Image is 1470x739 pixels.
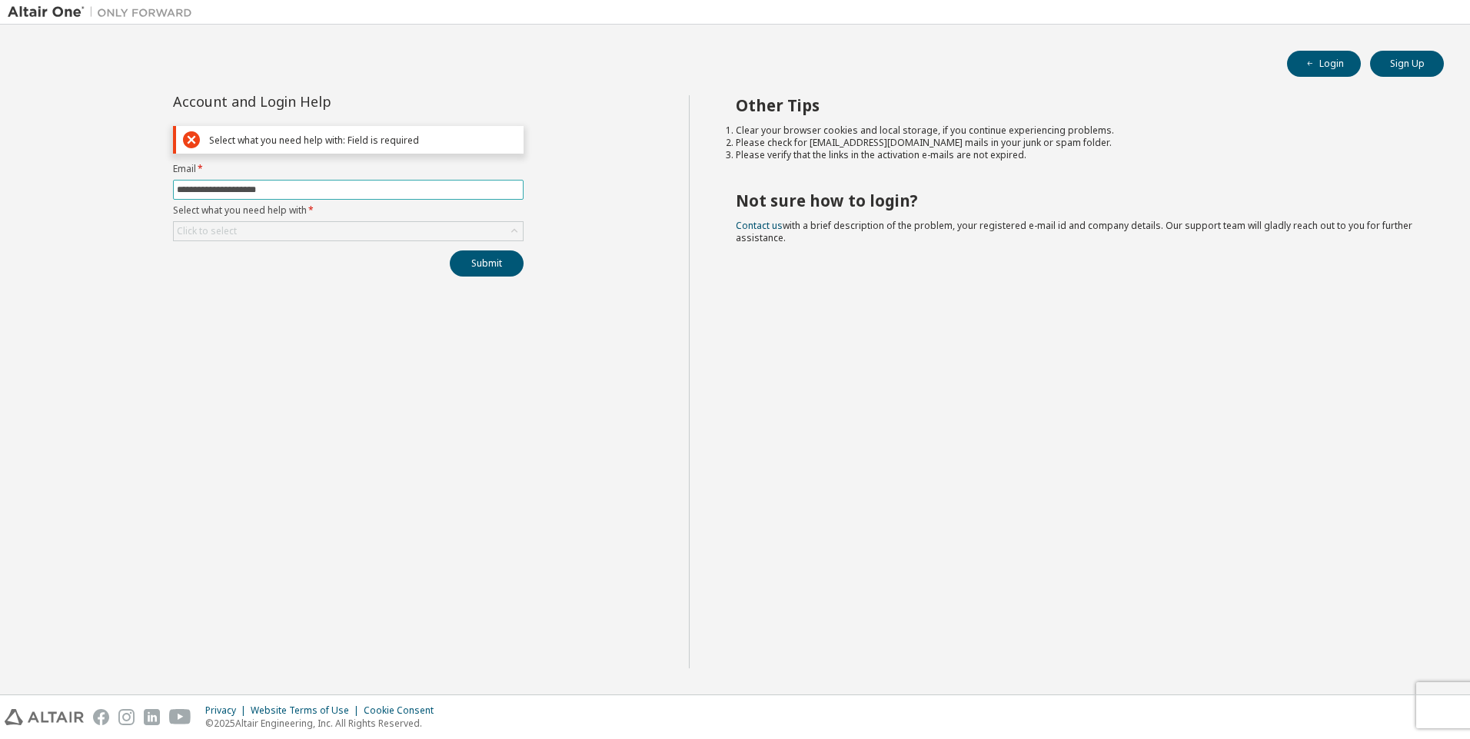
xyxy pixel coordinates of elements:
[364,704,443,717] div: Cookie Consent
[736,219,783,232] a: Contact us
[5,709,84,725] img: altair_logo.svg
[169,709,191,725] img: youtube.svg
[173,95,454,108] div: Account and Login Help
[736,137,1417,149] li: Please check for [EMAIL_ADDRESS][DOMAIN_NAME] mails in your junk or spam folder.
[118,709,135,725] img: instagram.svg
[8,5,200,20] img: Altair One
[177,225,237,237] div: Click to select
[173,204,524,217] label: Select what you need help with
[736,149,1417,161] li: Please verify that the links in the activation e-mails are not expired.
[205,704,251,717] div: Privacy
[450,250,524,277] button: Submit
[736,219,1412,244] span: with a brief description of the problem, your registered e-mail id and company details. Our suppo...
[1370,51,1444,77] button: Sign Up
[93,709,109,725] img: facebook.svg
[174,222,523,240] div: Click to select
[209,134,517,146] div: Select what you need help with: Field is required
[251,704,364,717] div: Website Terms of Use
[736,95,1417,115] h2: Other Tips
[144,709,160,725] img: linkedin.svg
[736,191,1417,210] h2: Not sure how to login?
[173,163,524,175] label: Email
[205,717,443,730] p: © 2025 Altair Engineering, Inc. All Rights Reserved.
[1287,51,1361,77] button: Login
[736,124,1417,137] li: Clear your browser cookies and local storage, if you continue experiencing problems.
